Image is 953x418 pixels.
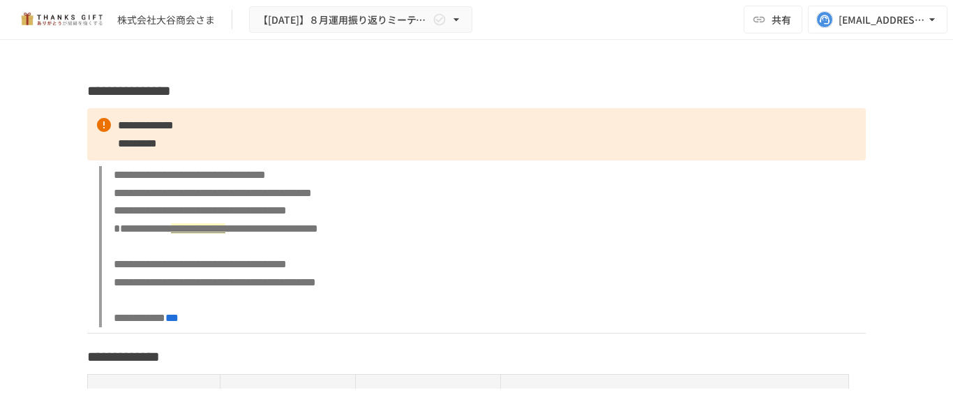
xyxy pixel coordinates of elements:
img: mMP1OxWUAhQbsRWCurg7vIHe5HqDpP7qZo7fRoNLXQh [17,8,106,31]
div: [EMAIL_ADDRESS][DOMAIN_NAME] [839,11,925,29]
span: 共有 [772,12,791,27]
button: 【[DATE]】８月運用振り返りミーティング [249,6,472,33]
span: 【[DATE]】８月運用振り返りミーティング [258,11,430,29]
div: 株式会社大谷商会さま [117,13,215,27]
button: [EMAIL_ADDRESS][DOMAIN_NAME] [808,6,947,33]
button: 共有 [744,6,802,33]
